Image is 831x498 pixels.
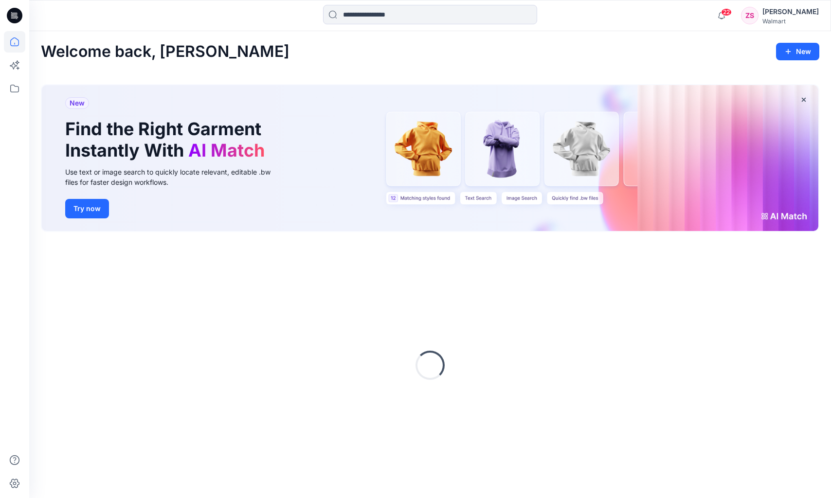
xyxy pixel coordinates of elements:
div: Walmart [762,18,819,25]
div: ZS [741,7,759,24]
span: 22 [721,8,732,16]
button: New [776,43,819,60]
div: [PERSON_NAME] [762,6,819,18]
div: Use text or image search to quickly locate relevant, editable .bw files for faster design workflows. [65,167,284,187]
button: Try now [65,199,109,218]
span: New [70,97,85,109]
h1: Find the Right Garment Instantly With [65,119,270,160]
span: AI Match [188,140,265,161]
h2: Welcome back, [PERSON_NAME] [41,43,289,61]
